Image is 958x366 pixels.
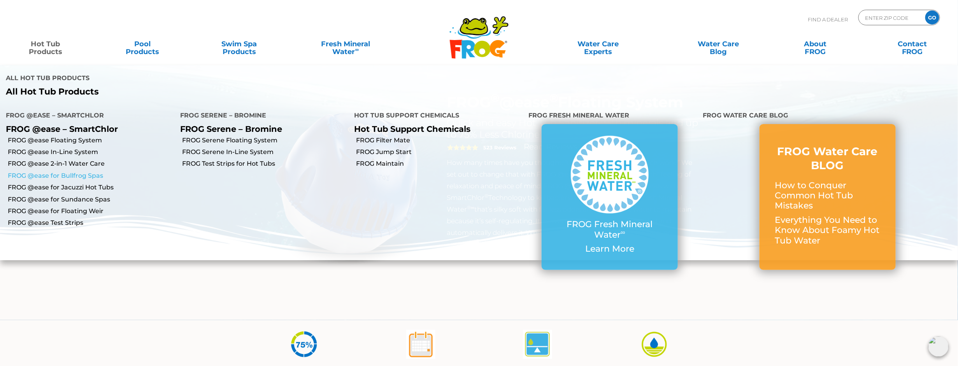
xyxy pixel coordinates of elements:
a: FROG @ease for Sundance Spas [8,195,174,204]
h3: FROG Water Care BLOG [775,144,880,173]
a: AboutFROG [778,36,853,52]
a: FROG Water Care BLOG How to Conquer Common Hot Tub Mistakes Everything You Need to Know About Foa... [775,144,880,250]
a: Fresh MineralWater∞ [298,36,393,52]
h4: FROG Water Care Blog [703,109,953,124]
input: Zip Code Form [865,12,917,23]
sup: ∞ [355,46,359,53]
a: PoolProducts [105,36,180,52]
a: FROG @ease for Bullfrog Spas [8,172,174,180]
p: Learn More [557,244,662,254]
p: Everything You Need to Know About Foamy Hot Tub Water [775,215,880,246]
input: GO [925,11,939,25]
a: FROG @ease Floating System [8,136,174,145]
a: Water CareExperts [537,36,660,52]
a: FROG Serene In-Line System [182,148,349,156]
p: FROG Fresh Mineral Water [557,219,662,240]
p: Hot Tub Support Chemicals [354,124,517,134]
p: How to Conquer Common Hot Tub Mistakes [775,180,880,211]
p: FROG @ease – SmartChlor [6,124,168,134]
a: ContactFROG [875,36,950,52]
a: All Hot Tub Products [6,87,473,97]
a: FROG @ease 2-in-1 Water Care [8,159,174,168]
a: FROG Test Strips for Hot Tubs [182,159,349,168]
a: FROG Filter Mate [356,136,523,145]
a: FROG Fresh Mineral Water∞ Learn More [557,136,662,258]
a: Hot TubProducts [8,36,83,52]
a: FROG Serene Floating System [182,136,349,145]
img: icon-atease-75percent-less [290,330,319,359]
h4: FROG @ease – SmartChlor [6,109,168,124]
a: Water CareBlog [681,36,756,52]
a: FROG @ease Test Strips [8,219,174,227]
p: Find A Dealer [808,10,848,29]
a: FROG Jump Start [356,148,523,156]
p: FROG Serene – Bromine [180,124,343,134]
h4: All Hot Tub Products [6,71,473,87]
sup: ∞ [621,228,625,236]
img: openIcon [928,336,949,357]
a: Swim SpaProducts [202,36,277,52]
h4: FROG Serene – Bromine [180,109,343,124]
a: FROG @ease for Jacuzzi Hot Tubs [8,183,174,192]
a: FROG @ease In-Line System [8,148,174,156]
a: FROG Maintain [356,159,523,168]
img: atease-icon-self-regulates [523,330,552,359]
a: FROG @ease for Floating Weir [8,207,174,215]
h4: Hot Tub Support Chemicals [354,109,517,124]
img: icon-atease-easy-on [640,330,669,359]
img: atease-icon-shock-once [406,330,435,359]
h4: FROG Fresh Mineral Water [528,109,691,124]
